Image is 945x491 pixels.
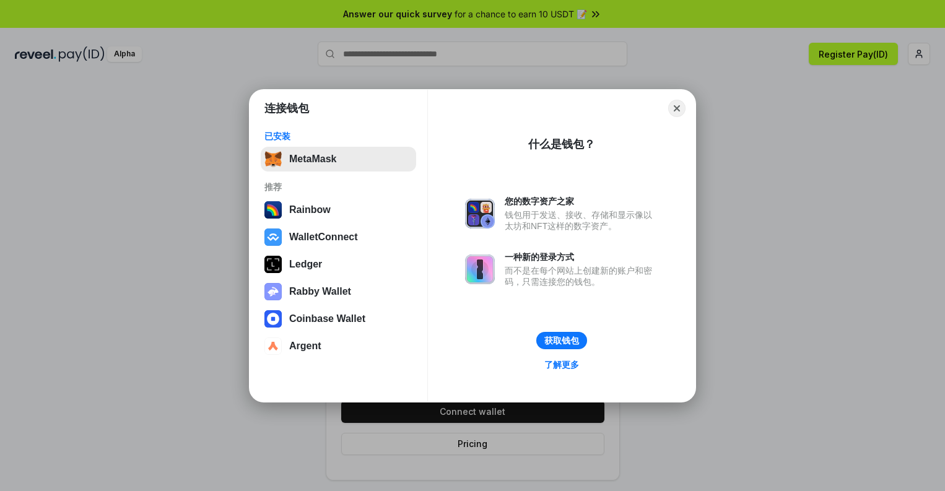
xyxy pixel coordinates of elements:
button: Ledger [261,252,416,277]
a: 了解更多 [537,357,586,373]
img: svg+xml,%3Csvg%20width%3D%22120%22%20height%3D%22120%22%20viewBox%3D%220%200%20120%20120%22%20fil... [264,201,282,219]
div: WalletConnect [289,232,358,243]
button: 获取钱包 [536,332,587,349]
img: svg+xml,%3Csvg%20fill%3D%22none%22%20height%3D%2233%22%20viewBox%3D%220%200%2035%2033%22%20width%... [264,150,282,168]
div: 而不是在每个网站上创建新的账户和密码，只需连接您的钱包。 [505,265,658,287]
img: svg+xml,%3Csvg%20xmlns%3D%22http%3A%2F%2Fwww.w3.org%2F2000%2Fsvg%22%20fill%3D%22none%22%20viewBox... [264,283,282,300]
div: Rainbow [289,204,331,215]
div: 一种新的登录方式 [505,251,658,263]
div: 什么是钱包？ [528,137,595,152]
div: 钱包用于发送、接收、存储和显示像以太坊和NFT这样的数字资产。 [505,209,658,232]
button: MetaMask [261,147,416,172]
img: svg+xml,%3Csvg%20width%3D%2228%22%20height%3D%2228%22%20viewBox%3D%220%200%2028%2028%22%20fill%3D... [264,310,282,328]
div: 已安装 [264,131,412,142]
img: svg+xml,%3Csvg%20width%3D%2228%22%20height%3D%2228%22%20viewBox%3D%220%200%2028%2028%22%20fill%3D... [264,337,282,355]
img: svg+xml,%3Csvg%20width%3D%2228%22%20height%3D%2228%22%20viewBox%3D%220%200%2028%2028%22%20fill%3D... [264,228,282,246]
div: 您的数字资产之家 [505,196,658,207]
button: Coinbase Wallet [261,306,416,331]
div: 了解更多 [544,359,579,370]
div: Coinbase Wallet [289,313,365,324]
button: Close [668,100,686,117]
div: Ledger [289,259,322,270]
img: svg+xml,%3Csvg%20xmlns%3D%22http%3A%2F%2Fwww.w3.org%2F2000%2Fsvg%22%20width%3D%2228%22%20height%3... [264,256,282,273]
h1: 连接钱包 [264,101,309,116]
div: MetaMask [289,154,336,165]
button: WalletConnect [261,225,416,250]
button: Rabby Wallet [261,279,416,304]
button: Argent [261,334,416,358]
div: Argent [289,341,321,352]
button: Rainbow [261,198,416,222]
div: 获取钱包 [544,335,579,346]
img: svg+xml,%3Csvg%20xmlns%3D%22http%3A%2F%2Fwww.w3.org%2F2000%2Fsvg%22%20fill%3D%22none%22%20viewBox... [465,254,495,284]
div: Rabby Wallet [289,286,351,297]
div: 推荐 [264,181,412,193]
img: svg+xml,%3Csvg%20xmlns%3D%22http%3A%2F%2Fwww.w3.org%2F2000%2Fsvg%22%20fill%3D%22none%22%20viewBox... [465,199,495,228]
